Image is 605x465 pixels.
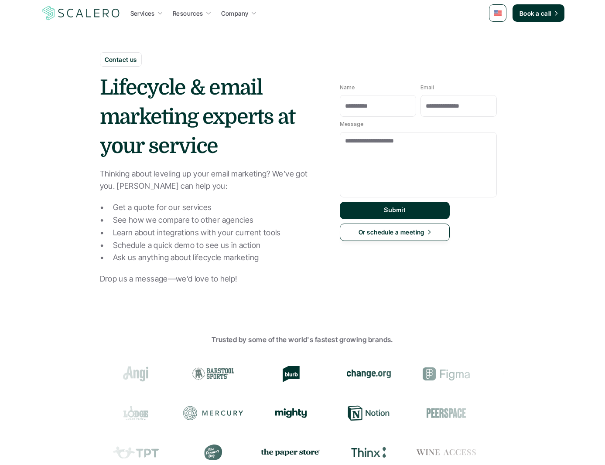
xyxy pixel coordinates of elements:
p: Name [340,85,355,91]
div: Prose [494,445,554,460]
p: Trusted by some of the world's fastest growing brands. [48,334,558,346]
input: Email [420,95,497,117]
div: Resy [494,405,554,421]
p: See how we compare to other agencies [113,214,318,227]
button: Submit [340,202,450,219]
a: Book a call [513,4,564,22]
div: Lodge Cast Iron [106,405,166,421]
p: Resources [173,9,203,18]
div: Teachers Pay Teachers [106,445,166,460]
div: Angi [106,366,166,382]
p: Drop us a message—we’d love to help! [100,273,318,285]
div: change.org [338,366,399,382]
p: Or schedule a meeting [359,227,424,237]
div: Thinx [338,445,399,460]
div: Notion [338,405,399,421]
p: Message [340,121,363,127]
p: Submit [384,207,406,214]
p: Company [221,9,249,18]
p: Contact us [105,55,137,64]
p: Schedule a quick demo to see us in action [113,239,318,252]
p: Learn about integrations with your current tools [113,227,318,239]
div: Wine Access [416,445,476,460]
input: Name [340,95,416,117]
div: Barstool [183,366,243,382]
div: Peerspace [416,405,476,421]
p: Get a quote for our services [113,201,318,214]
div: Mighty Networks [261,408,321,418]
div: Mercury [183,405,243,421]
p: Services [130,9,155,18]
img: Groome [503,368,545,379]
p: Book a call [520,9,551,18]
a: Or schedule a meeting [340,224,450,241]
div: Blurb [261,366,321,382]
div: Figma [416,366,476,382]
h1: Lifecycle & email marketing experts at your service [100,73,318,161]
p: Thinking about leveling up your email marketing? We’ve got you. [PERSON_NAME] can help you: [100,168,318,193]
img: Scalero company logo [41,5,121,21]
img: the paper store [261,447,321,458]
p: Ask us anything about lifecycle marketing [113,251,318,264]
div: The Farmer's Dog [183,445,243,460]
p: Email [420,85,434,91]
textarea: Message [340,132,497,197]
